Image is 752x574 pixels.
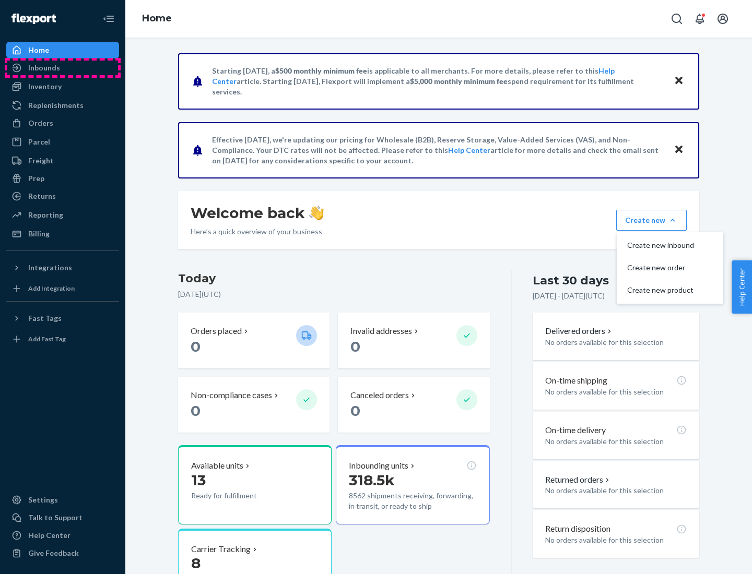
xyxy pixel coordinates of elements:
[545,474,612,486] button: Returned orders
[338,313,489,368] button: Invalid addresses 0
[28,229,50,239] div: Billing
[689,8,710,29] button: Open notifications
[410,77,508,86] span: $5,000 monthly minimum fee
[28,118,53,128] div: Orders
[545,387,687,397] p: No orders available for this selection
[309,206,324,220] img: hand-wave emoji
[178,313,330,368] button: Orders placed 0
[98,8,119,29] button: Close Navigation
[6,259,119,276] button: Integrations
[28,512,83,523] div: Talk to Support
[6,188,119,205] a: Returns
[191,226,324,237] p: Here’s a quick overview of your business
[11,14,56,24] img: Flexport logo
[178,445,332,524] button: Available units13Ready for fulfillment
[350,402,360,420] span: 0
[712,8,733,29] button: Open account menu
[6,492,119,508] a: Settings
[28,191,56,201] div: Returns
[6,225,119,242] a: Billing
[178,289,490,300] p: [DATE] ( UTC )
[666,8,687,29] button: Open Search Box
[619,234,721,257] button: Create new inbound
[545,523,610,535] p: Return disposition
[134,4,180,34] ol: breadcrumbs
[28,495,58,505] div: Settings
[6,97,119,114] a: Replenishments
[6,310,119,327] button: Fast Tags
[28,137,50,147] div: Parcel
[191,471,206,489] span: 13
[545,535,687,545] p: No orders available for this selection
[191,460,243,472] p: Available units
[732,260,752,314] button: Help Center
[533,291,605,301] p: [DATE] - [DATE] ( UTC )
[6,509,119,526] a: Talk to Support
[178,377,330,433] button: Non-compliance cases 0
[616,210,687,231] button: Create newCreate new inboundCreate new orderCreate new product
[545,424,606,436] p: On-time delivery
[28,156,54,166] div: Freight
[627,264,694,271] span: Create new order
[28,45,49,55] div: Home
[350,338,360,355] span: 0
[28,210,63,220] div: Reporting
[28,81,62,92] div: Inventory
[28,313,62,324] div: Fast Tags
[191,554,201,572] span: 8
[191,402,201,420] span: 0
[6,280,119,297] a: Add Integration
[142,13,172,24] a: Home
[533,272,609,289] div: Last 30 days
[448,146,490,154] a: Help Center
[349,491,476,511] p: 8562 shipments receiving, forwarding, in transit, or ready to ship
[6,59,119,76] a: Inbounds
[545,436,687,447] p: No orders available for this selection
[275,66,367,75] span: $500 monthly minimum fee
[191,338,201,355] span: 0
[6,152,119,169] a: Freight
[6,78,119,95] a: Inventory
[28,548,79,558] div: Give Feedback
[178,270,490,287] h3: Today
[350,389,409,401] p: Canceled orders
[6,527,119,544] a: Help Center
[349,460,408,472] p: Inbounding units
[191,389,272,401] p: Non-compliance cases
[6,207,119,223] a: Reporting
[6,115,119,131] a: Orders
[191,204,324,222] h1: Welcome back
[545,485,687,496] p: No orders available for this selection
[28,262,72,273] div: Integrations
[672,74,686,89] button: Close
[6,134,119,150] a: Parcel
[672,142,686,158] button: Close
[619,257,721,279] button: Create new order
[349,471,395,489] span: 318.5k
[28,173,44,184] div: Prep
[338,377,489,433] button: Canceled orders 0
[545,337,687,348] p: No orders available for this selection
[6,170,119,187] a: Prep
[619,279,721,302] button: Create new product
[6,331,119,348] a: Add Fast Tag
[212,135,664,166] p: Effective [DATE], we're updating our pricing for Wholesale (B2B), Reserve Storage, Value-Added Se...
[545,325,614,337] button: Delivered orders
[28,284,75,293] div: Add Integration
[28,100,84,111] div: Replenishments
[28,334,66,343] div: Add Fast Tag
[6,42,119,58] a: Home
[627,286,694,294] span: Create new product
[336,445,489,524] button: Inbounding units318.5k8562 shipments receiving, forwarding, in transit, or ready to ship
[6,545,119,561] button: Give Feedback
[212,66,664,97] p: Starting [DATE], a is applicable to all merchants. For more details, please refer to this article...
[627,242,694,249] span: Create new inbound
[191,491,288,501] p: Ready for fulfillment
[28,63,60,73] div: Inbounds
[191,543,251,555] p: Carrier Tracking
[545,375,607,387] p: On-time shipping
[350,325,412,337] p: Invalid addresses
